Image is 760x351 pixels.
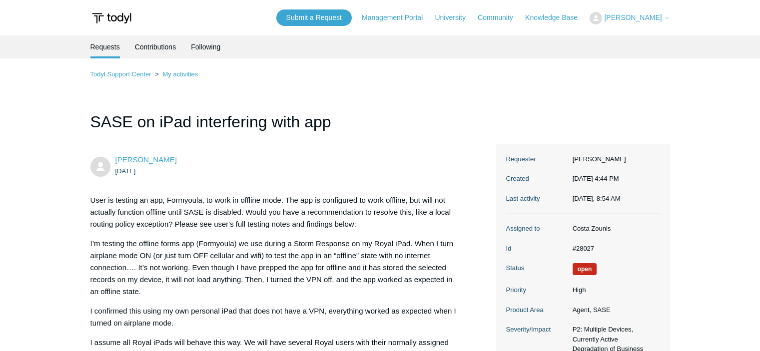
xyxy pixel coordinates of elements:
span: We are working on a response for you [573,263,597,275]
span: Tyler Gachassin [115,155,177,164]
li: Todyl Support Center [90,70,153,78]
span: [PERSON_NAME] [604,13,662,21]
time: 09/09/2025, 16:44 [115,167,136,175]
a: [PERSON_NAME] [115,155,177,164]
dt: Id [506,244,568,254]
dt: Requester [506,154,568,164]
h1: SASE on iPad interfering with app [90,110,473,144]
li: Requests [90,35,120,58]
dd: High [568,285,660,295]
a: Following [191,35,220,58]
button: [PERSON_NAME] [590,12,670,24]
p: I’m testing the offline forms app (Formyoula) we use during a Storm Response on my Royal iPad. Wh... [90,238,463,298]
dt: Last activity [506,194,568,204]
dt: Priority [506,285,568,295]
time: 09/09/2025, 16:44 [573,175,619,182]
img: Todyl Support Center Help Center home page [90,9,133,27]
dd: #28027 [568,244,660,254]
a: Contributions [135,35,176,58]
dd: [PERSON_NAME] [568,154,660,164]
p: I confirmed this using my own personal iPad that does not have a VPN, everything worked as expect... [90,305,463,329]
a: University [435,12,475,23]
dt: Assigned to [506,224,568,234]
a: Management Portal [362,12,433,23]
dt: Created [506,174,568,184]
a: Submit a Request [276,9,352,26]
a: Knowledge Base [525,12,588,23]
a: Community [478,12,523,23]
a: Todyl Support Center [90,70,151,78]
dt: Severity/Impact [506,325,568,335]
time: 09/11/2025, 08:54 [573,195,621,202]
dt: Status [506,263,568,273]
a: My activities [162,70,198,78]
p: User is testing an app, Formyoula, to work in offline mode. The app is configured to work offline... [90,194,463,230]
dd: Agent, SASE [568,305,660,315]
dd: Costa Zounis [568,224,660,234]
li: My activities [153,70,198,78]
dt: Product Area [506,305,568,315]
